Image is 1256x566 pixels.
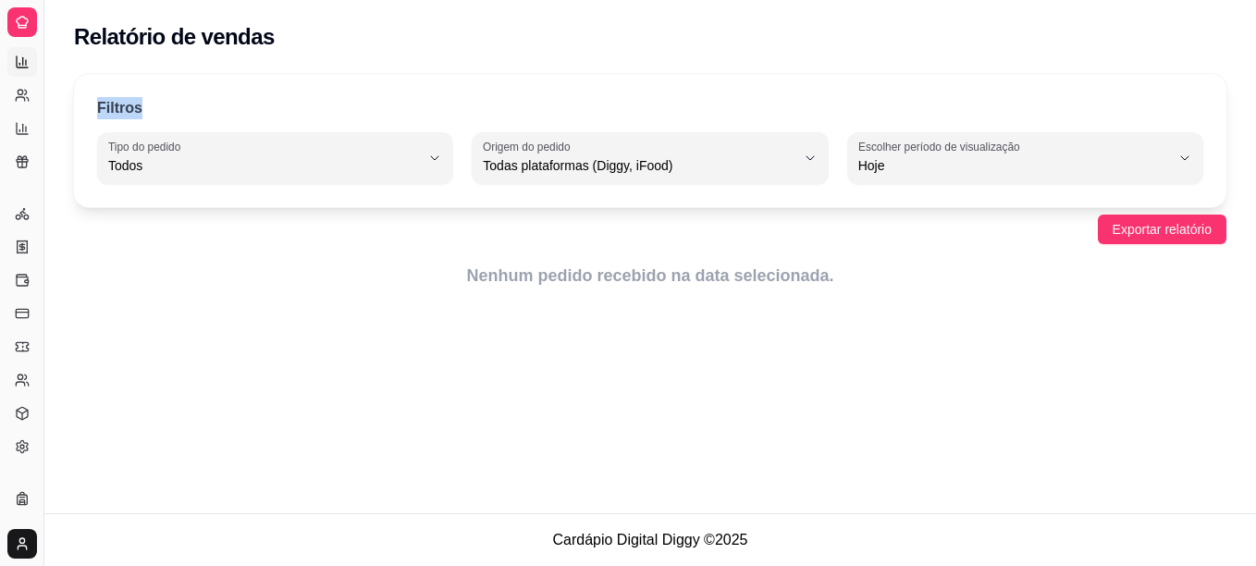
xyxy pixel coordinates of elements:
span: Todos [108,156,420,175]
label: Tipo do pedido [108,139,187,154]
span: Exportar relatório [1113,219,1212,240]
button: Origem do pedidoTodas plataformas (Diggy, iFood) [472,132,828,184]
article: Nenhum pedido recebido na data selecionada. [74,263,1226,289]
label: Origem do pedido [483,139,576,154]
span: Todas plataformas (Diggy, iFood) [483,156,794,175]
button: Tipo do pedidoTodos [97,132,453,184]
label: Escolher período de visualização [858,139,1026,154]
footer: Cardápio Digital Diggy © 2025 [44,513,1256,566]
button: Escolher período de visualizaçãoHoje [847,132,1203,184]
h2: Relatório de vendas [74,22,275,52]
span: Hoje [858,156,1170,175]
button: Exportar relatório [1098,215,1226,244]
p: Filtros [97,97,142,119]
